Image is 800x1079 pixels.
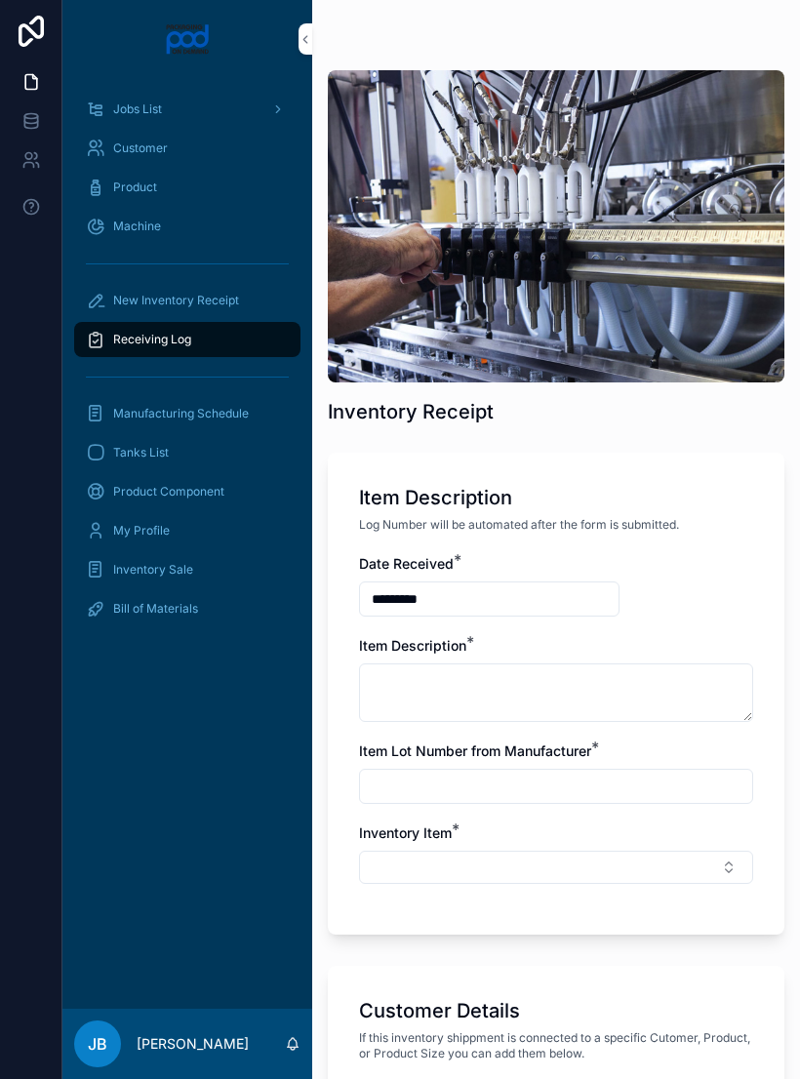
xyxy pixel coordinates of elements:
[359,555,454,572] span: Date Received
[88,1032,107,1056] span: JB
[359,484,512,511] h1: Item Description
[359,1030,753,1061] span: If this inventory shippment is connected to a specific Cutomer, Product, or Product Size you can ...
[74,591,300,626] a: Bill of Materials
[74,131,300,166] a: Customer
[113,484,224,500] span: Product Component
[113,332,191,347] span: Receiving Log
[74,92,300,127] a: Jobs List
[74,513,300,548] a: My Profile
[74,396,300,431] a: Manufacturing Schedule
[359,637,466,654] span: Item Description
[74,474,300,509] a: Product Component
[62,78,312,652] div: scrollable content
[113,140,168,156] span: Customer
[74,322,300,357] a: Receiving Log
[113,601,198,617] span: Bill of Materials
[113,523,170,539] span: My Profile
[113,406,249,421] span: Manufacturing Schedule
[113,180,157,195] span: Product
[74,435,300,470] a: Tanks List
[74,283,300,318] a: New Inventory Receipt
[74,209,300,244] a: Machine
[359,824,452,841] span: Inventory Item
[113,293,239,308] span: New Inventory Receipt
[113,562,193,578] span: Inventory Sale
[74,552,300,587] a: Inventory Sale
[359,742,591,759] span: Item Lot Number from Manufacturer
[359,997,520,1024] h1: Customer Details
[113,101,162,117] span: Jobs List
[165,23,211,55] img: App logo
[137,1034,249,1054] p: [PERSON_NAME]
[113,445,169,460] span: Tanks List
[113,219,161,234] span: Machine
[328,398,494,425] h1: Inventory Receipt
[359,851,753,884] button: Select Button
[359,517,679,533] span: Log Number will be automated after the form is submitted.
[74,170,300,205] a: Product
